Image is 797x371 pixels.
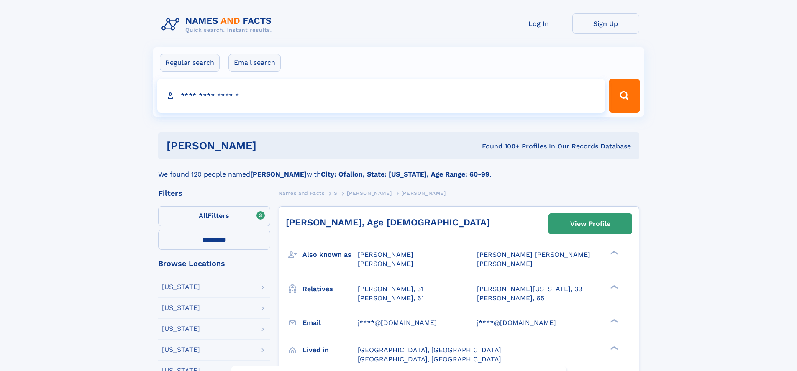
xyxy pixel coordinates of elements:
[199,212,208,220] span: All
[279,188,325,198] a: Names and Facts
[477,260,533,268] span: [PERSON_NAME]
[302,343,358,357] h3: Lived in
[157,79,605,113] input: search input
[347,190,392,196] span: [PERSON_NAME]
[302,316,358,330] h3: Email
[302,282,358,296] h3: Relatives
[250,170,307,178] b: [PERSON_NAME]
[334,188,338,198] a: S
[505,13,572,34] a: Log In
[369,142,631,151] div: Found 100+ Profiles In Our Records Database
[347,188,392,198] a: [PERSON_NAME]
[477,294,544,303] a: [PERSON_NAME], 65
[158,189,270,197] div: Filters
[358,346,501,354] span: [GEOGRAPHIC_DATA], [GEOGRAPHIC_DATA]
[358,251,413,258] span: [PERSON_NAME]
[358,355,501,363] span: [GEOGRAPHIC_DATA], [GEOGRAPHIC_DATA]
[228,54,281,72] label: Email search
[158,206,270,226] label: Filters
[608,345,618,351] div: ❯
[286,217,490,228] a: [PERSON_NAME], Age [DEMOGRAPHIC_DATA]
[549,214,632,234] a: View Profile
[401,190,446,196] span: [PERSON_NAME]
[158,159,639,179] div: We found 120 people named with .
[167,141,369,151] h1: [PERSON_NAME]
[302,248,358,262] h3: Also known as
[358,284,423,294] a: [PERSON_NAME], 31
[572,13,639,34] a: Sign Up
[321,170,489,178] b: City: Ofallon, State: [US_STATE], Age Range: 60-99
[570,214,610,233] div: View Profile
[158,260,270,267] div: Browse Locations
[477,284,582,294] a: [PERSON_NAME][US_STATE], 39
[608,284,618,289] div: ❯
[477,251,590,258] span: [PERSON_NAME] [PERSON_NAME]
[358,260,413,268] span: [PERSON_NAME]
[160,54,220,72] label: Regular search
[608,318,618,323] div: ❯
[162,284,200,290] div: [US_STATE]
[608,250,618,256] div: ❯
[609,79,640,113] button: Search Button
[162,346,200,353] div: [US_STATE]
[358,294,424,303] a: [PERSON_NAME], 61
[162,304,200,311] div: [US_STATE]
[158,13,279,36] img: Logo Names and Facts
[162,325,200,332] div: [US_STATE]
[334,190,338,196] span: S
